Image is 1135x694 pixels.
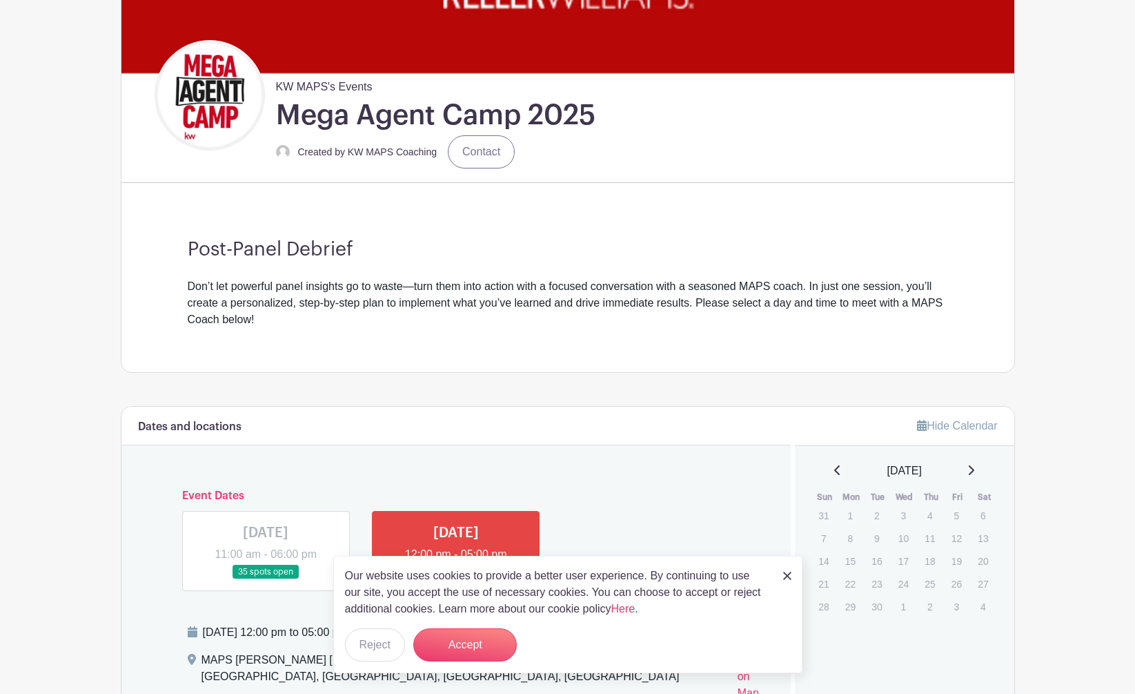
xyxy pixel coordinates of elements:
p: 15 [839,550,862,572]
p: 25 [918,573,941,595]
button: Accept [413,628,517,662]
span: [DATE] [887,463,922,479]
p: 1 [892,596,915,617]
th: Sat [971,490,998,504]
p: 29 [839,596,862,617]
p: 7 [812,528,835,549]
p: 13 [971,528,994,549]
p: 8 [839,528,862,549]
p: 21 [812,573,835,595]
p: 31 [812,505,835,526]
h1: Mega Agent Camp 2025 [276,98,595,133]
p: 16 [865,550,888,572]
h3: Post-Panel Debrief [188,238,948,262]
th: Tue [865,490,891,504]
p: 12 [945,528,968,549]
p: 9 [865,528,888,549]
a: Contact [448,135,515,168]
p: 30 [865,596,888,617]
th: Thu [918,490,945,504]
p: 20 [971,550,994,572]
p: 1 [839,505,862,526]
div: Don’t let powerful panel insights go to waste—turn them into action with a focused conversation w... [188,278,948,328]
p: 23 [865,573,888,595]
a: Hide Calendar [917,420,997,432]
img: close_button-5f87c8562297e5c2d7936805f587ecaba9071eb48480494691a3f1689db116b3.svg [783,572,791,580]
p: 2 [865,505,888,526]
p: 26 [945,573,968,595]
p: 18 [918,550,941,572]
p: 24 [892,573,915,595]
img: default-ce2991bfa6775e67f084385cd625a349d9dcbb7a52a09fb2fda1e96e2d18dcdb.png [276,145,290,159]
p: 27 [971,573,994,595]
p: 14 [812,550,835,572]
p: 19 [945,550,968,572]
h6: Event Dates [171,490,742,503]
p: 4 [971,596,994,617]
p: 2 [918,596,941,617]
button: Reject [345,628,405,662]
img: 110801_-_Mega_Agent_Camp_Logo_-_2023.jpg [158,44,261,147]
p: Our website uses cookies to provide a better user experience. By continuing to use our site, you ... [345,568,769,617]
a: Here [611,603,635,615]
small: Created by KW MAPS Coaching [298,146,437,157]
th: Wed [891,490,918,504]
p: 4 [918,505,941,526]
th: Mon [838,490,865,504]
p: 3 [945,596,968,617]
p: 3 [892,505,915,526]
p: 22 [839,573,862,595]
p: 5 [945,505,968,526]
p: 6 [971,505,994,526]
th: Fri [945,490,971,504]
h6: Dates and locations [138,421,241,434]
div: [DATE] 12:00 pm to 05:00 pm [203,624,572,641]
p: 11 [918,528,941,549]
th: Sun [811,490,838,504]
p: 17 [892,550,915,572]
p: 28 [812,596,835,617]
p: 10 [892,528,915,549]
span: KW MAPS's Events [276,73,373,95]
